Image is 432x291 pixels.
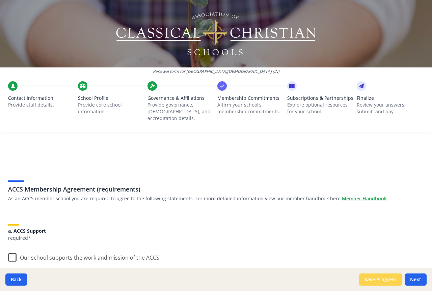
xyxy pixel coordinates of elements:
button: Save Progress [359,273,402,286]
p: required [8,235,424,241]
h3: ACCS Membership Agreement (requirements) [8,184,424,194]
a: Member Handbook [342,195,387,202]
p: Review your answers, submit, and pay. [357,101,424,115]
span: Membership Commitments [217,95,285,101]
p: Provide staff details. [8,101,75,108]
span: Contact Information [8,95,75,101]
p: As an ACCS member school you are required to agree to the following statements. For more detailed... [8,195,424,202]
p: Explore optional resources for your school. [287,101,354,115]
span: Finalize [357,95,424,101]
button: Next [405,273,427,286]
h5: a. ACCS Support [8,228,424,233]
img: Logo [115,10,317,57]
button: Back [5,273,27,286]
span: Governance & Affiliations [147,95,215,101]
p: Affirm your school’s membership commitments. [217,101,285,115]
span: Subscriptions & Partnerships [287,95,354,101]
span: School Profile [78,95,145,101]
p: Provide core school information. [78,101,145,115]
p: Provide governance, [DEMOGRAPHIC_DATA], and accreditation details. [147,101,215,122]
label: Our school supports the work and mission of the ACCS. [8,249,161,263]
